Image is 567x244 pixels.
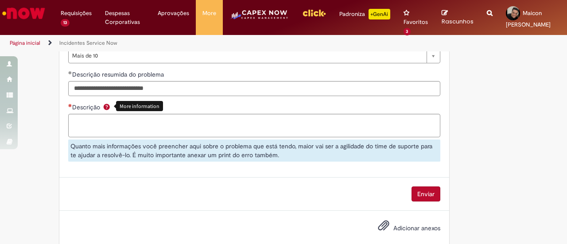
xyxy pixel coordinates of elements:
[68,81,440,96] input: Descrição resumida do problema
[376,217,392,238] button: Adicionar anexos
[442,9,474,26] a: Rascunhos
[61,19,70,27] span: 13
[68,104,72,107] span: Necessários
[10,39,40,46] a: Página inicial
[393,224,440,232] span: Adicionar anexos
[68,71,72,74] span: Obrigatório Preenchido
[105,9,144,27] span: Despesas Corporativas
[339,9,390,19] div: Padroniza
[72,70,166,78] span: Descrição resumida do problema
[506,9,551,28] span: Maicon [PERSON_NAME]
[202,9,216,18] span: More
[229,9,288,27] img: CapexLogo5.png
[68,139,440,162] div: Quanto mais informações você preencher aqui sobre o problema que está tendo, maior vai ser a agil...
[404,18,428,27] span: Favoritos
[72,103,102,111] span: Descrição
[101,103,112,110] span: Ajuda para Descrição
[116,101,163,111] div: More information
[404,28,411,35] span: 3
[61,9,92,18] span: Requisições
[369,9,390,19] p: +GenAi
[1,4,47,22] img: ServiceNow
[7,35,371,51] ul: Trilhas de página
[442,17,474,26] span: Rascunhos
[302,6,326,19] img: click_logo_yellow_360x200.png
[68,114,440,137] textarea: Descrição
[412,186,440,201] button: Enviar
[158,9,189,18] span: Aprovações
[59,39,117,46] a: Incidentes Service Now
[72,49,422,63] span: Mais de 10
